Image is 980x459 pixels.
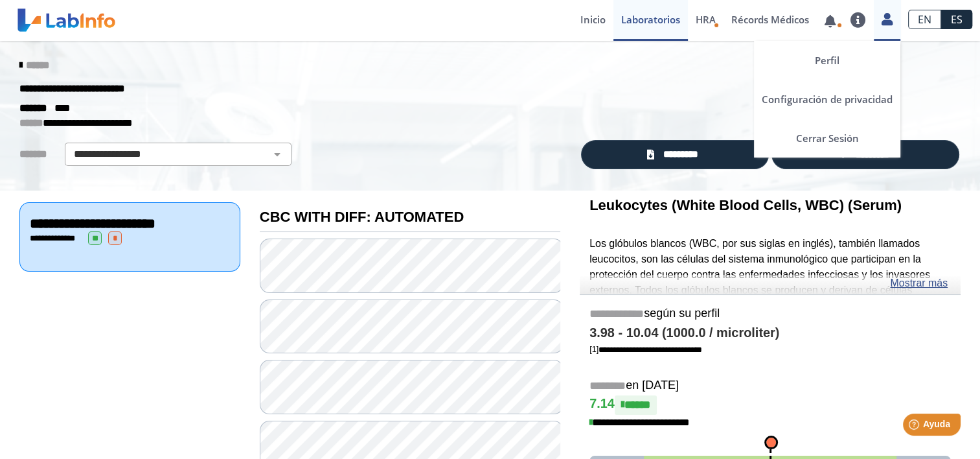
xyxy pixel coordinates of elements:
h5: según su perfil [589,307,951,322]
p: Los glóbulos blancos (WBC, por sus siglas en inglés), también llamados leucocitos, son las célula... [589,236,951,422]
h4: 7.14 [589,395,951,415]
a: [1] [589,344,702,354]
a: EN [908,10,941,29]
a: Perfil [754,41,900,80]
a: Configuración de privacidad [754,80,900,119]
iframe: Help widget launcher [865,408,966,445]
b: Leukocytes (White Blood Cells, WBC) (Serum) [589,197,902,213]
a: Mostrar más [890,276,948,291]
b: CBC WITH DIFF: AUTOMATED [260,209,464,225]
a: ES [941,10,972,29]
span: HRA [696,13,716,26]
h5: en [DATE] [589,379,951,394]
a: Cerrar Sesión [754,119,900,158]
h4: 3.98 - 10.04 (1000.0 / microliter) [589,325,951,341]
